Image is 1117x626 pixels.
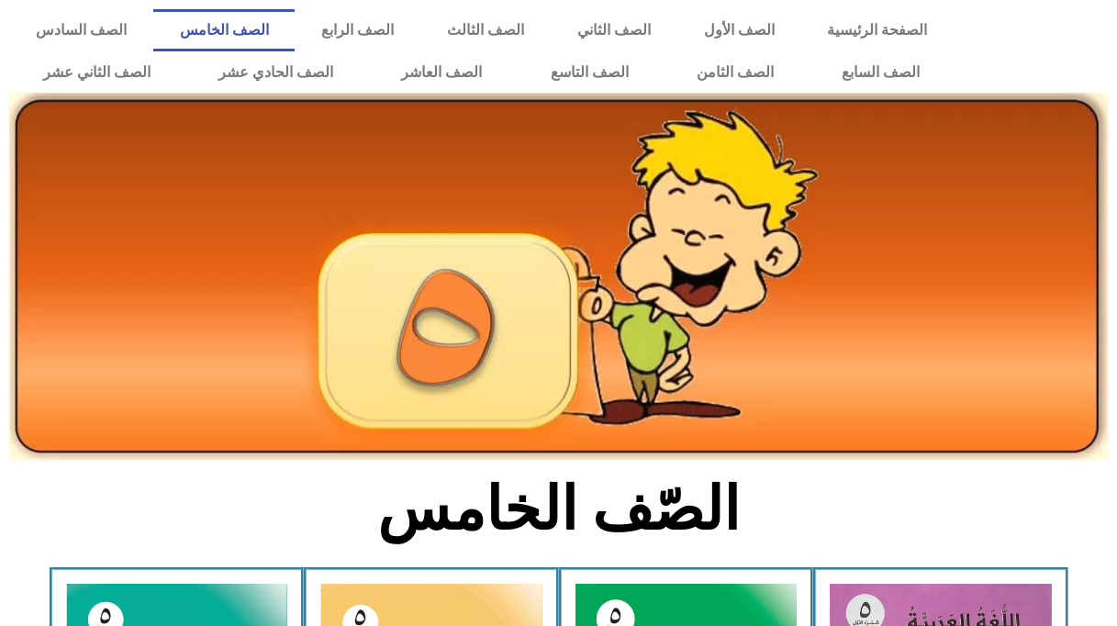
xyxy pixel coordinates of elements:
a: الصف الثاني [551,9,677,51]
a: الصف الرابع [295,9,420,51]
a: الصف الخامس [153,9,296,51]
a: الصف الثالث [420,9,551,51]
h2: الصّف الخامس [255,474,862,545]
a: الصف السادس [9,9,153,51]
a: الصف الثامن [663,51,808,94]
a: الصفحة الرئيسية [800,9,954,51]
a: الصف الأول [677,9,801,51]
a: الصف العاشر [367,51,516,94]
a: الصف التاسع [517,51,663,94]
a: الصف السابع [808,51,954,94]
a: الصف الحادي عشر [184,51,367,94]
a: الصف الثاني عشر [9,51,184,94]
